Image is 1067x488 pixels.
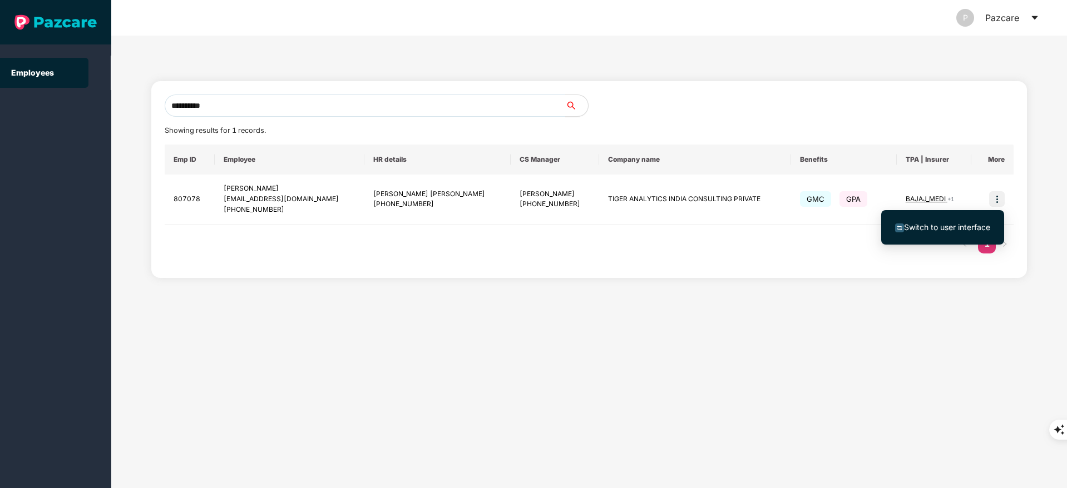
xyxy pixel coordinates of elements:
[963,9,968,27] span: P
[165,175,215,225] td: 807078
[895,223,904,232] img: svg+xml;base64,PHN2ZyB4bWxucz0iaHR0cDovL3d3dy53My5vcmcvMjAwMC9zdmciIHdpZHRoPSIxNiIgaGVpZ2h0PSIxNi...
[599,175,791,225] td: TIGER ANALYTICS INDIA CONSULTING PRIVATE
[373,189,502,200] div: [PERSON_NAME] [PERSON_NAME]
[364,145,511,175] th: HR details
[373,199,502,210] div: [PHONE_NUMBER]
[599,145,791,175] th: Company name
[971,145,1014,175] th: More
[791,145,896,175] th: Benefits
[165,145,215,175] th: Emp ID
[1030,13,1039,22] span: caret-down
[906,195,947,203] span: BAJAJ_MEDI
[165,126,266,135] span: Showing results for 1 records.
[565,94,589,117] button: search
[224,205,356,215] div: [PHONE_NUMBER]
[996,236,1014,253] li: Next Page
[215,145,365,175] th: Employee
[989,191,1005,207] img: icon
[520,189,590,200] div: [PERSON_NAME]
[11,68,54,77] a: Employees
[947,196,954,202] span: + 1
[839,191,867,207] span: GPA
[1001,241,1008,247] span: right
[996,236,1014,253] button: right
[565,101,588,110] span: search
[224,183,356,194] div: [PERSON_NAME]
[520,199,590,210] div: [PHONE_NUMBER]
[897,145,971,175] th: TPA | Insurer
[800,191,831,207] span: GMC
[904,222,990,232] span: Switch to user interface
[511,145,599,175] th: CS Manager
[224,194,356,205] div: [EMAIL_ADDRESS][DOMAIN_NAME]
